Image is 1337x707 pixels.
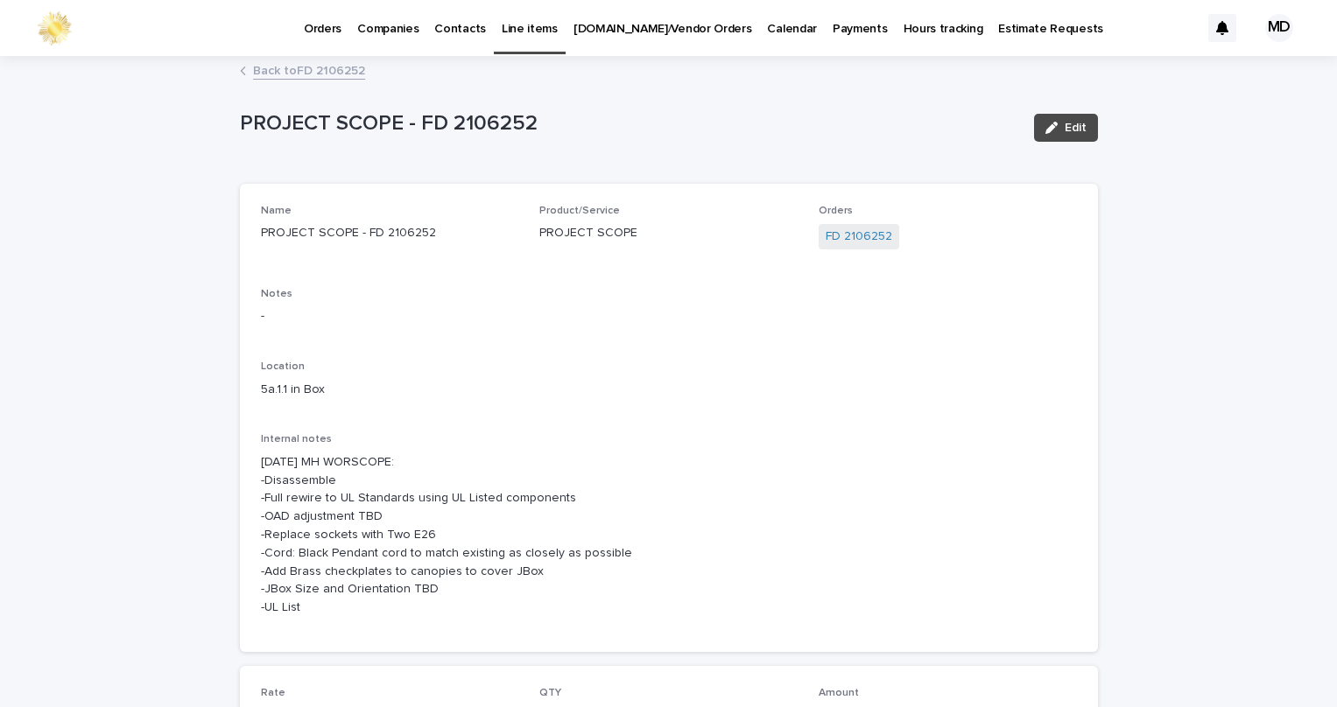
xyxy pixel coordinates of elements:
div: MD [1265,14,1293,42]
p: PROJECT SCOPE - FD 2106252 [261,224,519,242]
button: Edit [1034,114,1098,142]
span: Amount [819,688,859,698]
a: Back toFD 2106252 [253,59,365,80]
p: 5a.1.1 in Box [261,381,519,399]
a: FD 2106252 [826,227,892,246]
p: PROJECT SCOPE [539,224,798,242]
span: Edit [1065,122,1087,134]
span: Notes [261,289,292,299]
span: Orders [819,206,853,216]
span: Name [261,206,292,216]
span: Internal notes [261,434,332,444]
span: Product/Service [539,206,620,216]
img: 0ffKfDbyRa2Iv8hnaAqg [35,10,74,45]
p: PROJECT SCOPE - FD 2106252 [240,111,1020,136]
span: Rate [261,688,285,698]
p: [DATE] MH WORSCOPE: -Disassemble -Full rewire to UL Standards using UL Listed components -OAD adj... [261,453,1077,617]
span: QTY [539,688,561,698]
span: Location [261,361,305,372]
p: - [261,307,1077,325]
